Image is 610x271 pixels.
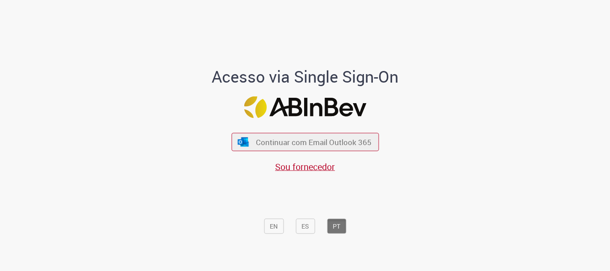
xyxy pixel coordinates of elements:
button: ícone Azure/Microsoft 360 Continuar com Email Outlook 365 [231,133,379,151]
h1: Acesso via Single Sign-On [181,68,429,86]
button: ES [296,219,315,234]
button: PT [327,219,346,234]
a: Sou fornecedor [275,161,335,173]
img: Logo ABInBev [244,96,366,118]
button: EN [264,219,284,234]
img: ícone Azure/Microsoft 360 [237,137,250,146]
span: Continuar com Email Outlook 365 [256,137,372,147]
